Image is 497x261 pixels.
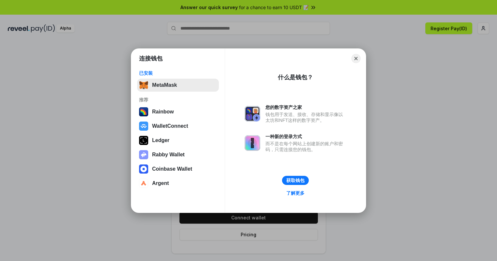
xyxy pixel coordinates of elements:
button: Ledger [137,134,219,147]
button: Close [351,54,361,63]
div: 获取钱包 [286,177,305,183]
div: 什么是钱包？ [278,73,313,81]
div: 推荐 [139,97,217,103]
div: WalletConnect [152,123,188,129]
div: 已安装 [139,70,217,76]
div: 一种新的登录方式 [265,134,346,139]
button: MetaMask [137,79,219,92]
button: Argent [137,177,219,190]
img: svg+xml,%3Csvg%20xmlns%3D%22http%3A%2F%2Fwww.w3.org%2F2000%2Fsvg%22%20width%3D%2228%22%20height%3... [139,136,148,145]
img: svg+xml,%3Csvg%20xmlns%3D%22http%3A%2F%2Fwww.w3.org%2F2000%2Fsvg%22%20fill%3D%22none%22%20viewBox... [245,106,260,122]
div: 而不是在每个网站上创建新的账户和密码，只需连接您的钱包。 [265,141,346,152]
button: Rabby Wallet [137,148,219,161]
button: Rainbow [137,105,219,118]
div: Rabby Wallet [152,152,185,158]
div: Argent [152,180,169,186]
img: svg+xml,%3Csvg%20width%3D%2228%22%20height%3D%2228%22%20viewBox%3D%220%200%2028%2028%22%20fill%3D... [139,179,148,188]
img: svg+xml,%3Csvg%20fill%3D%22none%22%20height%3D%2233%22%20viewBox%3D%220%200%2035%2033%22%20width%... [139,81,148,90]
button: 获取钱包 [282,176,309,185]
div: 钱包用于发送、接收、存储和显示像以太坊和NFT这样的数字资产。 [265,111,346,123]
div: Coinbase Wallet [152,166,192,172]
img: svg+xml,%3Csvg%20width%3D%22120%22%20height%3D%22120%22%20viewBox%3D%220%200%20120%20120%22%20fil... [139,107,148,116]
img: svg+xml,%3Csvg%20xmlns%3D%22http%3A%2F%2Fwww.w3.org%2F2000%2Fsvg%22%20fill%3D%22none%22%20viewBox... [139,150,148,159]
div: 您的数字资产之家 [265,104,346,110]
img: svg+xml,%3Csvg%20width%3D%2228%22%20height%3D%2228%22%20viewBox%3D%220%200%2028%2028%22%20fill%3D... [139,122,148,131]
div: Rainbow [152,109,174,115]
img: svg+xml,%3Csvg%20width%3D%2228%22%20height%3D%2228%22%20viewBox%3D%220%200%2028%2028%22%20fill%3D... [139,164,148,174]
img: svg+xml,%3Csvg%20xmlns%3D%22http%3A%2F%2Fwww.w3.org%2F2000%2Fsvg%22%20fill%3D%22none%22%20viewBox... [245,135,260,151]
a: 了解更多 [282,189,308,197]
button: WalletConnect [137,120,219,133]
button: Coinbase Wallet [137,163,219,176]
div: 了解更多 [286,190,305,196]
div: Ledger [152,137,169,143]
h1: 连接钱包 [139,55,163,62]
div: MetaMask [152,82,177,88]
